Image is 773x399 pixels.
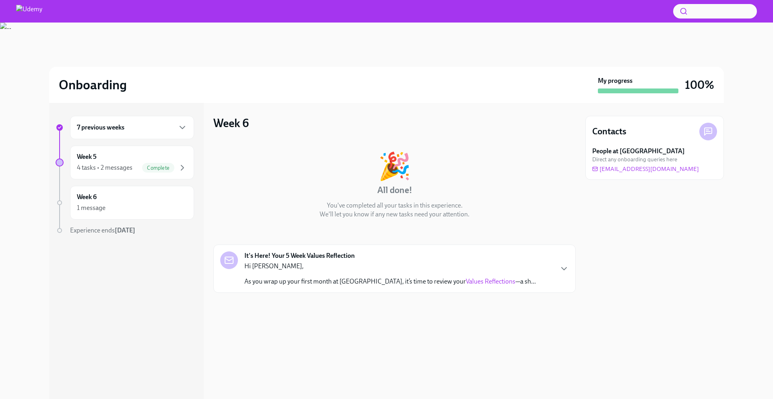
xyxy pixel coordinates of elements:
[592,125,626,138] h4: Contacts
[56,186,194,220] a: Week 61 message
[213,116,249,130] h3: Week 6
[59,77,127,93] h2: Onboarding
[16,5,42,18] img: Udemy
[142,165,174,171] span: Complete
[244,262,536,271] p: Hi [PERSON_NAME],
[685,78,714,92] h3: 100%
[77,204,105,212] div: 1 message
[320,210,469,219] p: We'll let you know if any new tasks need your attention.
[77,152,97,161] h6: Week 5
[327,201,463,210] p: You've completed all your tasks in this experience.
[56,146,194,179] a: Week 54 tasks • 2 messagesComplete
[244,251,355,260] strong: It's Here! Your 5 Week Values Reflection
[115,226,135,234] strong: [DATE]
[77,163,132,172] div: 4 tasks • 2 messages
[70,116,194,139] div: 7 previous weeks
[244,277,536,286] p: As you wrap up your first month at [GEOGRAPHIC_DATA], it’s time to review your —a sh...
[592,156,677,163] span: Direct any onboarding queries here
[378,153,411,179] div: 🎉
[70,226,135,234] span: Experience ends
[466,278,515,285] a: Values Reflections
[377,184,412,196] h4: All done!
[592,165,699,173] a: [EMAIL_ADDRESS][DOMAIN_NAME]
[77,123,124,132] h6: 7 previous weeks
[77,193,97,202] h6: Week 6
[598,76,632,85] strong: My progress
[592,147,685,156] strong: People at [GEOGRAPHIC_DATA]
